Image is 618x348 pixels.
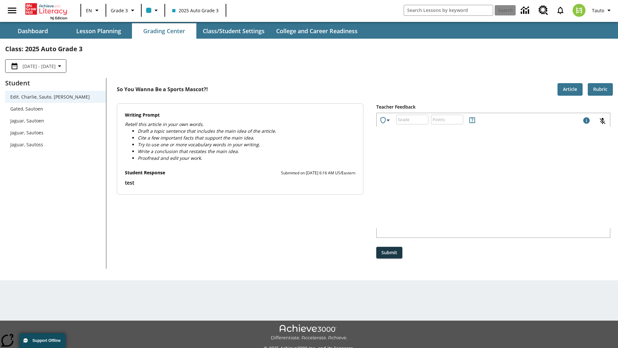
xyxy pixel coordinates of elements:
[108,5,139,16] button: Grade: Grade 3, Select a grade
[138,141,356,148] li: Try to use one or more vocabulary words in your writing.
[8,62,63,70] button: Select the date range menu item
[5,91,106,103] div: Edit. Charlie, Sauto. [PERSON_NAME]
[86,7,92,14] span: EN
[396,115,428,124] div: Grade: Letters, numbers, %, + and - are allowed.
[198,23,270,39] button: Class/Student Settings
[138,155,356,161] li: Proofread and edit your work.
[19,333,66,348] button: Support Offline
[138,134,356,141] li: Cite a few important facts that support the main idea.
[10,105,101,112] span: Gated, Sautoen
[125,179,356,187] p: test
[466,114,479,127] button: Rules for Earning Points and Achievements, Will open in new tab
[5,44,613,54] h2: Class : 2025 Auto Grade 3
[125,121,356,128] p: Retell this article in your own words.
[569,2,589,19] button: Select a new avatar
[595,113,610,129] button: Click to activate and allow voice recognition
[66,23,131,39] button: Lesson Planning
[56,62,63,70] svg: Collapse Date Range Filter
[431,111,463,128] input: Points: Must be equal to or less than 25.
[25,2,67,20] div: Home
[125,179,356,187] p: Student Response
[583,117,590,126] div: Maximum 1000 characters Press Escape to exit toolbar and use left and right arrow keys to access ...
[125,169,165,176] p: Student Response
[271,324,347,341] img: Achieve3000 Differentiate Accelerate Achieve
[83,5,104,16] button: Language: EN, Select a language
[111,7,128,14] span: Grade 3
[535,2,552,19] a: Resource Center, Will open in new tab
[5,78,106,88] p: Student
[138,148,356,155] li: Write a conclusion that restates the main idea.
[25,3,67,15] a: Home
[10,93,101,100] span: Edit. Charlie, Sauto. [PERSON_NAME]
[517,2,535,19] a: Data Center
[377,114,395,127] button: Achievements
[552,2,569,19] a: Notifications
[1,23,65,39] button: Dashboard
[5,139,106,150] div: Jaguar, Sautoss
[5,127,106,139] div: Jaguar, Sautoes
[281,170,355,176] p: Submitted on [DATE] 6:16 AM US/Eastern
[125,111,356,119] p: Writing Prompt
[138,128,356,134] li: Draft a topic sentence that includes the main idea of the article.
[172,7,219,14] span: 2025 Auto Grade 3
[5,115,106,127] div: Jaguar, Sautoen
[396,111,428,128] input: Grade: Letters, numbers, %, + and - are allowed.
[589,5,615,16] button: Profile/Settings
[5,103,106,115] div: Gated, Sautoen
[431,115,463,124] div: Points: Must be equal to or less than 25.
[144,5,163,16] button: Class color is light blue. Change class color
[592,7,604,14] span: Tauto
[33,338,61,343] span: Support Offline
[376,103,610,111] p: Teacher Feedback
[10,129,101,136] span: Jaguar, Sautoes
[117,85,208,93] p: So You Wanna Be a Sports Mascot?!
[588,83,613,96] button: Rubric, Will open in new tab
[132,23,196,39] button: Grading Center
[50,15,67,20] span: NJ Edition
[404,5,493,15] input: search field
[3,1,22,20] button: Open side menu
[557,83,583,96] button: Article, Will open in new tab
[10,141,101,148] span: Jaguar, Sautoss
[271,23,363,39] button: College and Career Readiness
[10,117,101,124] span: Jaguar, Sautoen
[573,4,585,17] img: avatar image
[376,247,402,259] button: Submit
[23,63,56,70] span: [DATE] - [DATE]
